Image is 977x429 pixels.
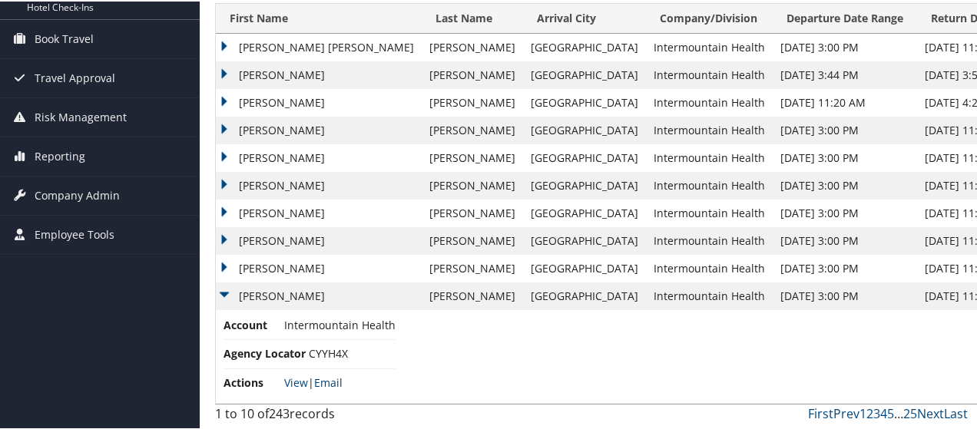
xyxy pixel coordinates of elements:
[917,404,944,421] a: Next
[646,281,773,309] td: Intermountain Health
[224,315,281,332] span: Account
[216,281,422,309] td: [PERSON_NAME]
[773,87,917,115] td: [DATE] 11:20 AM
[35,175,120,213] span: Company Admin
[35,97,127,135] span: Risk Management
[422,226,523,253] td: [PERSON_NAME]
[215,403,386,429] div: 1 to 10 of records
[646,170,773,198] td: Intermountain Health
[866,404,873,421] a: 2
[284,374,308,388] a: View
[646,115,773,143] td: Intermountain Health
[422,170,523,198] td: [PERSON_NAME]
[422,281,523,309] td: [PERSON_NAME]
[523,281,646,309] td: [GEOGRAPHIC_DATA]
[646,60,773,87] td: Intermountain Health
[523,115,646,143] td: [GEOGRAPHIC_DATA]
[422,60,523,87] td: [PERSON_NAME]
[773,170,917,198] td: [DATE] 3:00 PM
[523,60,646,87] td: [GEOGRAPHIC_DATA]
[422,2,523,32] th: Last Name: activate to sort column ascending
[523,226,646,253] td: [GEOGRAPHIC_DATA]
[216,170,422,198] td: [PERSON_NAME]
[773,143,917,170] td: [DATE] 3:00 PM
[773,115,917,143] td: [DATE] 3:00 PM
[284,374,343,388] span: |
[35,18,94,57] span: Book Travel
[284,316,396,331] span: Intermountain Health
[646,143,773,170] td: Intermountain Health
[216,60,422,87] td: [PERSON_NAME]
[773,226,917,253] td: [DATE] 3:00 PM
[646,198,773,226] td: Intermountain Health
[422,198,523,226] td: [PERSON_NAME]
[894,404,903,421] span: …
[422,32,523,60] td: [PERSON_NAME]
[224,344,306,361] span: Agency Locator
[523,87,646,115] td: [GEOGRAPHIC_DATA]
[773,32,917,60] td: [DATE] 3:00 PM
[216,198,422,226] td: [PERSON_NAME]
[873,404,880,421] a: 3
[646,32,773,60] td: Intermountain Health
[216,87,422,115] td: [PERSON_NAME]
[887,404,894,421] a: 5
[216,2,422,32] th: First Name: activate to sort column ascending
[523,198,646,226] td: [GEOGRAPHIC_DATA]
[859,404,866,421] a: 1
[523,253,646,281] td: [GEOGRAPHIC_DATA]
[269,404,290,421] span: 243
[773,281,917,309] td: [DATE] 3:00 PM
[773,253,917,281] td: [DATE] 3:00 PM
[523,32,646,60] td: [GEOGRAPHIC_DATA]
[35,214,114,252] span: Employee Tools
[422,87,523,115] td: [PERSON_NAME]
[35,136,85,174] span: Reporting
[523,170,646,198] td: [GEOGRAPHIC_DATA]
[773,60,917,87] td: [DATE] 3:44 PM
[773,2,917,32] th: Departure Date Range: activate to sort column ascending
[773,198,917,226] td: [DATE] 3:00 PM
[646,2,773,32] th: Company/Division
[224,373,281,390] span: Actions
[880,404,887,421] a: 4
[216,143,422,170] td: [PERSON_NAME]
[646,87,773,115] td: Intermountain Health
[422,115,523,143] td: [PERSON_NAME]
[216,32,422,60] td: [PERSON_NAME] [PERSON_NAME]
[944,404,968,421] a: Last
[309,345,348,359] span: CYYH4X
[422,253,523,281] td: [PERSON_NAME]
[646,253,773,281] td: Intermountain Health
[422,143,523,170] td: [PERSON_NAME]
[646,226,773,253] td: Intermountain Health
[216,253,422,281] td: [PERSON_NAME]
[314,374,343,388] a: Email
[35,58,115,96] span: Travel Approval
[523,143,646,170] td: [GEOGRAPHIC_DATA]
[216,226,422,253] td: [PERSON_NAME]
[523,2,646,32] th: Arrival City: activate to sort column ascending
[808,404,833,421] a: First
[216,115,422,143] td: [PERSON_NAME]
[833,404,859,421] a: Prev
[903,404,917,421] a: 25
